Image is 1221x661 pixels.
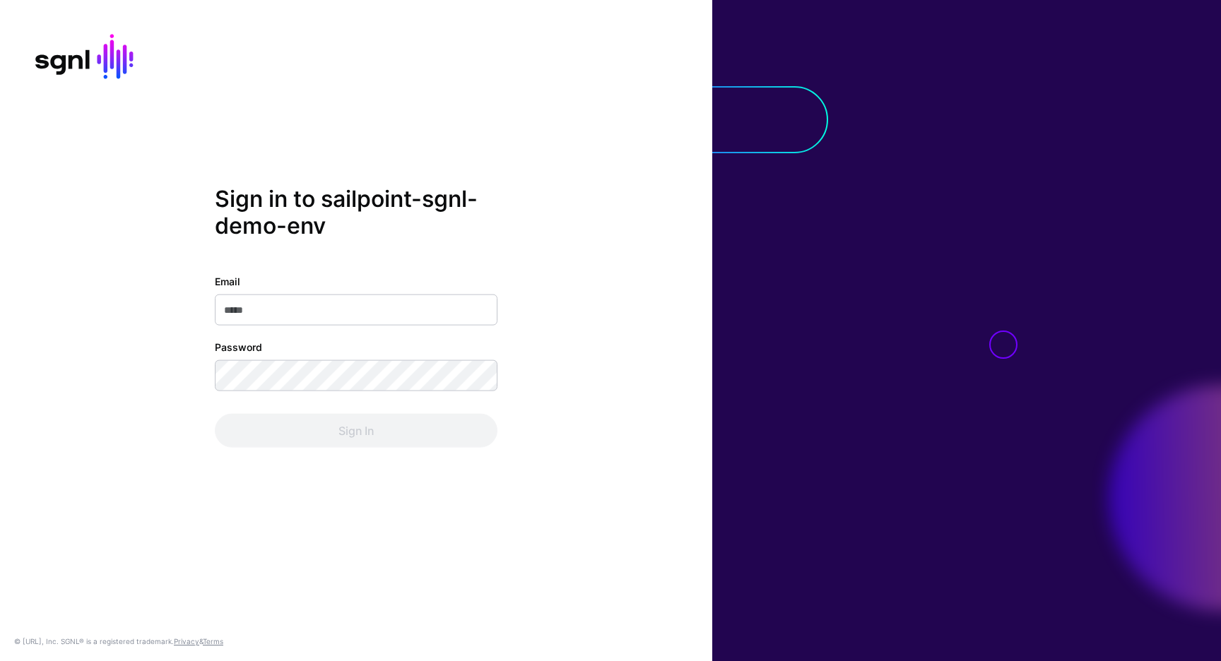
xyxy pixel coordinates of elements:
[215,186,497,240] h2: Sign in to sailpoint-sgnl-demo-env
[14,636,223,647] div: © [URL], Inc. SGNL® is a registered trademark. &
[203,637,223,645] a: Terms
[215,273,240,288] label: Email
[215,339,262,354] label: Password
[174,637,199,645] a: Privacy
